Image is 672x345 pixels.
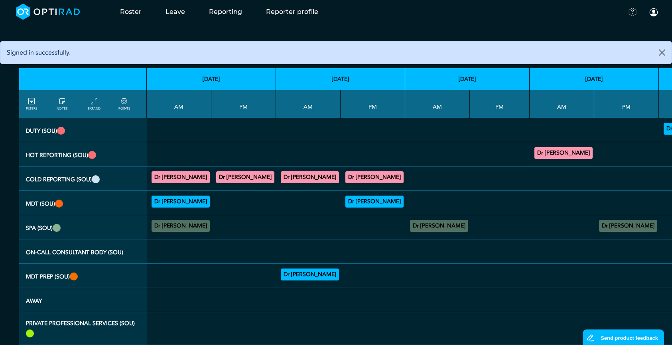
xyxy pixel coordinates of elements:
[153,221,209,231] summary: Dr [PERSON_NAME]
[410,220,468,232] div: No specified Site 08:00 - 09:00
[594,90,659,118] th: PM
[599,220,657,232] div: No specified Site 13:00 - 17:00
[19,142,147,167] th: Hot Reporting (SOU)
[216,171,274,183] div: General MRI 13:30 - 17:30
[281,269,339,280] div: Haem 07:00 - 09:00
[147,90,211,118] th: AM
[19,264,147,288] th: MDT Prep (SOU)
[19,118,147,142] th: Duty (SOU)
[536,148,591,158] summary: Dr [PERSON_NAME]
[19,312,147,345] th: Private Professional Services (SOU)
[534,147,593,159] div: MRI Trauma & Urgent/CT Trauma & Urgent 09:00 - 13:00
[19,239,147,264] th: On-Call Consultant Body (SOU)
[530,90,594,118] th: AM
[152,220,210,232] div: No specified Site 08:30 - 09:30
[276,90,341,118] th: AM
[347,197,402,206] summary: Dr [PERSON_NAME]
[652,41,672,64] button: Close
[345,196,404,208] div: Haem Local/Joint 12:30 - 14:30
[345,171,404,183] div: General MRI 14:30 - 17:00
[19,167,147,191] th: Cold Reporting (SOU)
[282,270,338,279] summary: Dr [PERSON_NAME]
[411,221,467,231] summary: Dr [PERSON_NAME]
[147,68,276,90] th: [DATE]
[600,221,656,231] summary: Dr [PERSON_NAME]
[19,191,147,215] th: MDT (SOU)
[88,97,101,111] a: collapse/expand entries
[19,215,147,239] th: SPA (SOU)
[276,68,405,90] th: [DATE]
[341,90,405,118] th: PM
[530,68,659,90] th: [DATE]
[19,288,147,312] th: Away
[211,90,276,118] th: PM
[118,97,130,111] a: collapse/expand expected points
[16,4,80,20] img: brand-opti-rad-logos-blue-and-white-d2f68631ba2948856bd03f2d395fb146ddc8fb01b4b6e9315ea85fa773367...
[470,90,530,118] th: PM
[153,172,209,182] summary: Dr [PERSON_NAME]
[57,97,67,111] a: show/hide notes
[405,68,530,90] th: [DATE]
[152,196,210,208] div: NORAD 09:30 - 11:30
[405,90,470,118] th: AM
[153,197,209,206] summary: Dr [PERSON_NAME]
[281,171,339,183] div: General MRI 09:00 - 12:30
[26,97,37,111] a: FILTERS
[282,172,338,182] summary: Dr [PERSON_NAME]
[217,172,273,182] summary: Dr [PERSON_NAME]
[347,172,402,182] summary: Dr [PERSON_NAME]
[152,171,210,183] div: General CT 11:30 - 13:30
